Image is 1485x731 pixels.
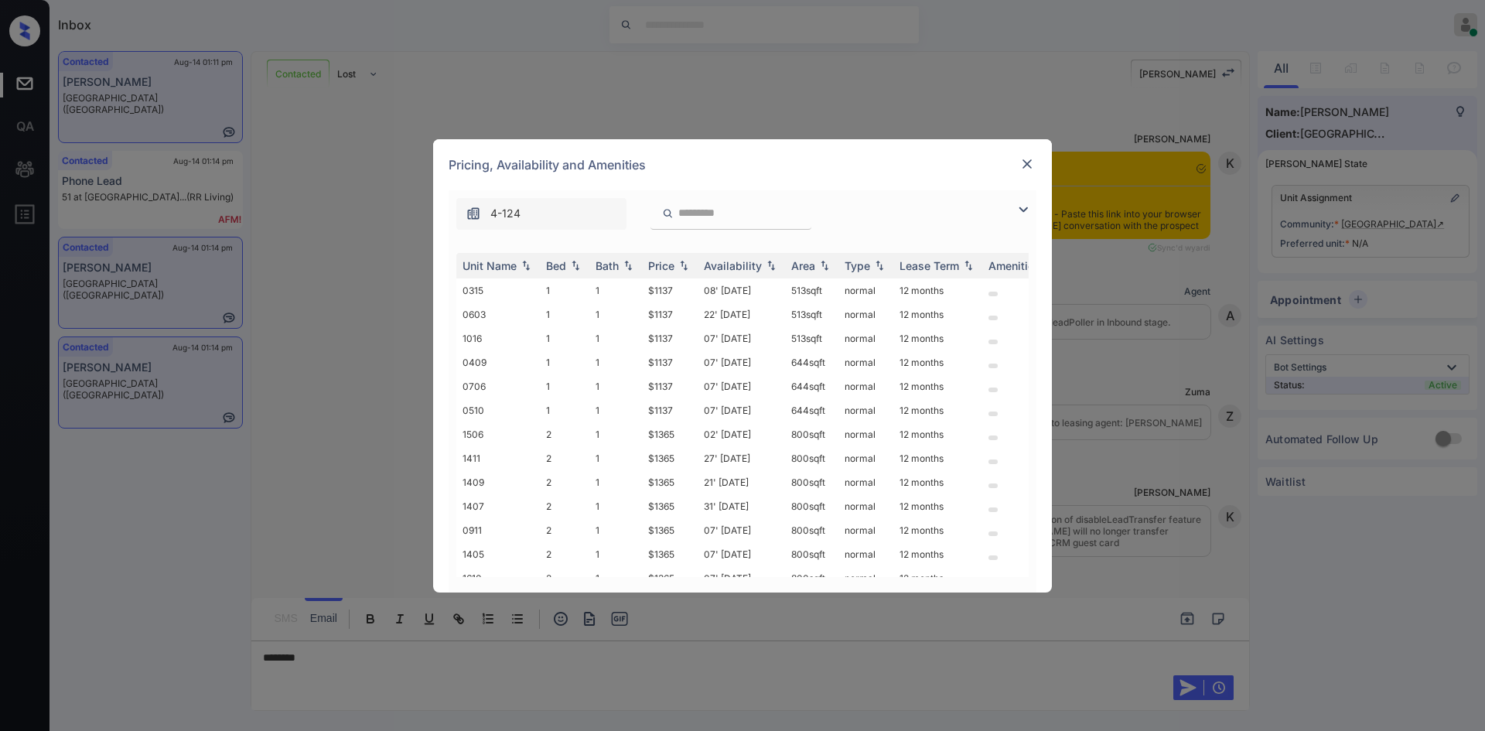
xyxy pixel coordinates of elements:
td: 1 [589,374,642,398]
td: normal [838,350,893,374]
td: 2 [540,566,589,590]
td: 1 [540,326,589,350]
span: 4-124 [490,205,521,222]
td: 07' [DATE] [698,350,785,374]
div: Lease Term [900,259,959,272]
img: icon-zuma [662,207,674,220]
td: $1365 [642,422,698,446]
td: 22' [DATE] [698,302,785,326]
td: normal [838,398,893,422]
div: Unit Name [463,259,517,272]
td: 800 sqft [785,494,838,518]
img: sorting [872,260,887,271]
td: 2 [540,446,589,470]
td: 07' [DATE] [698,518,785,542]
td: $1137 [642,350,698,374]
td: normal [838,542,893,566]
td: 2 [540,518,589,542]
td: 800 sqft [785,422,838,446]
td: 0315 [456,278,540,302]
td: 800 sqft [785,518,838,542]
img: sorting [961,260,976,271]
td: 31' [DATE] [698,494,785,518]
td: 0603 [456,302,540,326]
td: 21' [DATE] [698,470,785,494]
td: 07' [DATE] [698,398,785,422]
td: $1365 [642,566,698,590]
img: sorting [568,260,583,271]
td: 02' [DATE] [698,422,785,446]
td: 1 [589,494,642,518]
td: 0706 [456,374,540,398]
td: 644 sqft [785,350,838,374]
td: 1 [589,278,642,302]
td: 1 [589,398,642,422]
td: $1365 [642,542,698,566]
td: normal [838,566,893,590]
td: 08' [DATE] [698,278,785,302]
td: normal [838,518,893,542]
img: sorting [817,260,832,271]
td: 12 months [893,542,982,566]
td: $1137 [642,398,698,422]
div: Bed [546,259,566,272]
td: 12 months [893,422,982,446]
td: 800 sqft [785,470,838,494]
td: 12 months [893,398,982,422]
td: 1 [589,542,642,566]
img: icon-zuma [466,206,481,221]
td: 0409 [456,350,540,374]
td: 07' [DATE] [698,374,785,398]
td: 1 [540,374,589,398]
td: 12 months [893,374,982,398]
td: normal [838,302,893,326]
td: $1365 [642,470,698,494]
td: 1 [540,398,589,422]
div: Bath [596,259,619,272]
img: close [1019,156,1035,172]
td: 1 [589,518,642,542]
div: Price [648,259,674,272]
td: 1409 [456,470,540,494]
div: Availability [704,259,762,272]
td: 1 [589,422,642,446]
td: $1137 [642,326,698,350]
div: Amenities [988,259,1040,272]
td: $1137 [642,278,698,302]
td: 0510 [456,398,540,422]
td: normal [838,446,893,470]
td: 2 [540,494,589,518]
td: 513 sqft [785,326,838,350]
td: 0911 [456,518,540,542]
td: 1610 [456,566,540,590]
td: 800 sqft [785,542,838,566]
td: 2 [540,422,589,446]
td: 12 months [893,518,982,542]
td: 1 [589,326,642,350]
td: normal [838,470,893,494]
td: $1137 [642,374,698,398]
td: 1 [540,278,589,302]
div: Type [845,259,870,272]
td: 12 months [893,446,982,470]
td: 1 [540,302,589,326]
td: 513 sqft [785,278,838,302]
td: 1 [589,446,642,470]
img: icon-zuma [1014,200,1033,219]
td: normal [838,326,893,350]
td: 1 [589,566,642,590]
td: 2 [540,470,589,494]
td: 12 months [893,350,982,374]
td: 1016 [456,326,540,350]
td: 800 sqft [785,446,838,470]
td: 1 [589,470,642,494]
td: 12 months [893,326,982,350]
td: normal [838,374,893,398]
td: 644 sqft [785,398,838,422]
td: 800 sqft [785,566,838,590]
td: normal [838,422,893,446]
td: normal [838,494,893,518]
td: 1506 [456,422,540,446]
td: 513 sqft [785,302,838,326]
td: 12 months [893,278,982,302]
